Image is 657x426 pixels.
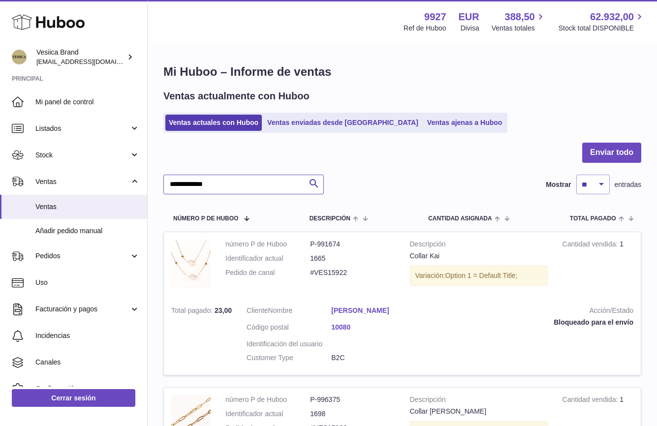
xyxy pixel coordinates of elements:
span: Uso [35,278,140,287]
span: entradas [615,180,641,189]
span: Configuración [35,384,140,394]
dt: Identificador actual [225,409,310,419]
span: Añadir pedido manual [35,226,140,236]
span: Ventas [35,177,129,186]
dd: P-991674 [310,240,395,249]
dt: número P de Huboo [225,240,310,249]
button: Enviar todo [582,143,641,163]
a: 388,50 Ventas totales [492,10,546,33]
strong: Total pagado [171,306,215,317]
strong: Descripción [410,395,548,407]
div: Divisa [461,24,479,33]
dt: número P de Huboo [225,395,310,404]
dd: #VES15922 [310,268,395,277]
span: Incidencias [35,331,140,340]
div: Vesiica Brand [36,48,125,66]
strong: Cantidad vendida [563,240,620,250]
span: Total pagado [570,215,616,222]
span: [EMAIL_ADDRESS][DOMAIN_NAME] [36,58,145,65]
h2: Ventas actualmente con Huboo [163,90,310,103]
span: Ventas [35,202,140,212]
span: Descripción [310,215,350,222]
dt: Nombre [247,306,331,318]
h1: Mi Huboo – Informe de ventas [163,64,641,80]
dt: Identificador actual [225,254,310,263]
div: Collar [PERSON_NAME] [410,407,548,416]
span: Cantidad ASIGNADA [428,215,492,222]
span: Canales [35,358,140,367]
a: Ventas enviadas desde [GEOGRAPHIC_DATA] [264,115,422,131]
strong: 9927 [424,10,446,24]
span: número P de Huboo [173,215,238,222]
span: Mi panel de control [35,97,140,107]
a: Cerrar sesión [12,389,135,407]
dd: 1698 [310,409,395,419]
dt: Código postal [247,323,331,335]
dt: Customer Type [247,353,331,363]
span: 62.932,00 [590,10,634,24]
a: 10080 [331,323,416,332]
span: Pedidos [35,251,129,261]
dd: P-996375 [310,395,395,404]
span: Stock [35,151,129,160]
span: 388,50 [505,10,535,24]
span: 23,00 [215,306,232,314]
div: Variación: [410,266,548,286]
strong: EUR [459,10,479,24]
div: Bloqueado para el envío [431,318,633,327]
dd: 1665 [310,254,395,263]
dd: B2C [331,353,416,363]
a: Ventas ajenas a Huboo [424,115,506,131]
a: [PERSON_NAME] [331,306,416,315]
strong: Descripción [410,240,548,251]
div: Ref de Huboo [404,24,446,33]
span: Stock total DISPONIBLE [559,24,645,33]
a: 62.932,00 Stock total DISPONIBLE [559,10,645,33]
span: Cliente [247,306,268,314]
span: Ventas totales [492,24,546,33]
img: Kai_2.jpg [171,240,211,289]
strong: Cantidad vendida [563,396,620,406]
span: Option 1 = Default Title; [445,272,518,279]
strong: Acción/Estado [431,306,633,318]
label: Mostrar [546,180,571,189]
span: Facturación y pagos [35,304,129,314]
dt: Pedido de canal [225,268,310,277]
a: Ventas actuales con Huboo [165,115,262,131]
img: logistic@vesiica.com [12,50,27,64]
td: 1 [555,232,641,299]
div: Collar Kai [410,251,548,261]
dt: Identificación del usuario [247,339,331,349]
span: Listados [35,124,129,133]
